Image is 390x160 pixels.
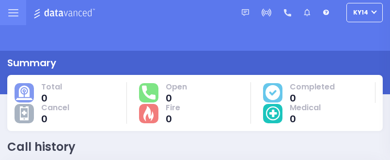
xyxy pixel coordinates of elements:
[166,103,180,113] span: Fire
[143,106,154,121] img: fire-cause.svg
[242,9,249,16] img: message.svg
[41,114,69,124] span: 0
[265,85,280,100] img: cause-cover.svg
[290,103,321,113] span: Medical
[290,93,335,103] span: 0
[266,106,281,121] img: medical-cause.svg
[20,106,29,121] img: other-cause.svg
[142,86,156,99] img: total-response.svg
[346,3,383,22] button: KY14
[166,82,187,92] span: Open
[290,114,321,124] span: 0
[7,56,56,70] div: Summary
[166,114,180,124] span: 0
[41,82,62,92] span: Total
[290,82,335,92] span: Completed
[166,93,187,103] span: 0
[33,7,98,19] img: Logo
[7,138,76,156] div: Call history
[353,8,368,17] span: KY14
[41,103,69,113] span: Cancel
[41,93,62,103] span: 0
[16,86,32,100] img: total-cause.svg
